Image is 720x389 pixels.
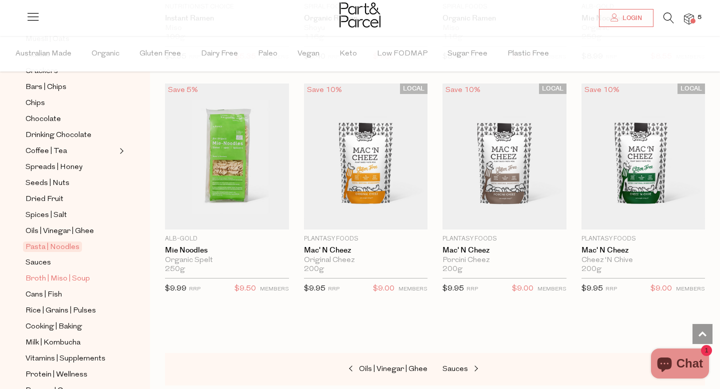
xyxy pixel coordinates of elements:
[258,36,277,71] span: Paleo
[91,36,119,71] span: Organic
[25,256,116,269] a: Sauces
[25,337,80,349] span: Milk | Kombucha
[25,304,116,317] a: Rice | Grains | Pulses
[25,161,82,173] span: Spreads | Honey
[234,282,256,295] span: $9.50
[304,234,428,243] p: Plantasy Foods
[304,285,325,292] span: $9.95
[304,83,345,97] div: Save 10%
[15,36,71,71] span: Australian Made
[25,225,116,237] a: Oils | Vinegar | Ghee
[25,257,51,269] span: Sauces
[442,234,566,243] p: Plantasy Foods
[25,113,116,125] a: Chocolate
[648,348,712,381] inbox-online-store-chat: Shopify online store chat
[260,286,289,292] small: MEMBERS
[537,286,566,292] small: MEMBERS
[676,286,705,292] small: MEMBERS
[25,288,116,301] a: Cans | Fish
[581,83,705,229] img: Mac' N Cheez
[25,113,61,125] span: Chocolate
[581,246,705,255] a: Mac' N Cheez
[442,365,468,373] span: Sauces
[442,256,566,265] div: Porcini Cheez
[25,161,116,173] a: Spreads | Honey
[581,285,603,292] span: $9.95
[25,336,116,349] a: Milk | Kombucha
[377,36,427,71] span: Low FODMAP
[677,83,705,94] span: LOCAL
[25,241,116,253] a: Pasta | Noodles
[25,81,66,93] span: Bars | Chips
[581,265,601,274] span: 200g
[25,289,62,301] span: Cans | Fish
[442,83,566,229] img: Mac' N Cheez
[25,321,82,333] span: Cooking | Baking
[327,363,427,376] a: Oils | Vinegar | Ghee
[25,193,63,205] span: Dried Fruit
[25,145,67,157] span: Coffee | Tea
[25,352,116,365] a: Vitamins | Supplements
[25,177,116,189] a: Seeds | Nuts
[25,369,87,381] span: Protein | Wellness
[442,246,566,255] a: Mac' N Cheez
[201,36,238,71] span: Dairy Free
[25,368,116,381] a: Protein | Wellness
[373,282,394,295] span: $9.00
[165,256,289,265] div: Organic Spelt
[339,36,357,71] span: Keto
[165,234,289,243] p: Alb-Gold
[507,36,549,71] span: Plastic Free
[189,286,200,292] small: RRP
[25,177,69,189] span: Seeds | Nuts
[581,256,705,265] div: Cheez 'N Chive
[25,129,91,141] span: Drinking Chocolate
[25,129,116,141] a: Drinking Chocolate
[165,285,186,292] span: $9.99
[25,353,105,365] span: Vitamins | Supplements
[25,97,116,109] a: Chips
[165,83,289,229] img: Mie Noodles
[684,13,694,24] a: 5
[339,2,380,27] img: Part&Parcel
[25,209,116,221] a: Spices | Salt
[25,272,116,285] a: Broth | Miso | Soup
[398,286,427,292] small: MEMBERS
[25,209,67,221] span: Spices | Salt
[25,273,90,285] span: Broth | Miso | Soup
[304,246,428,255] a: Mac' N Cheez
[447,36,487,71] span: Sugar Free
[165,83,201,97] div: Save 5%
[466,286,478,292] small: RRP
[165,265,185,274] span: 250g
[650,282,672,295] span: $9.00
[599,9,653,27] a: Login
[139,36,181,71] span: Gluten Free
[539,83,566,94] span: LOCAL
[581,234,705,243] p: Plantasy Foods
[25,225,94,237] span: Oils | Vinegar | Ghee
[581,83,622,97] div: Save 10%
[442,285,464,292] span: $9.95
[25,193,116,205] a: Dried Fruit
[400,83,427,94] span: LOCAL
[304,265,324,274] span: 200g
[359,365,427,373] span: Oils | Vinegar | Ghee
[25,81,116,93] a: Bars | Chips
[25,65,58,77] span: Crackers
[605,286,617,292] small: RRP
[328,286,339,292] small: RRP
[442,265,462,274] span: 200g
[117,145,124,157] button: Expand/Collapse Coffee | Tea
[304,256,428,265] div: Original Cheez
[512,282,533,295] span: $9.00
[165,246,289,255] a: Mie Noodles
[442,363,542,376] a: Sauces
[25,145,116,157] a: Coffee | Tea
[620,14,642,22] span: Login
[25,97,45,109] span: Chips
[304,83,428,229] img: Mac' N Cheez
[695,13,704,22] span: 5
[442,83,483,97] div: Save 10%
[25,305,96,317] span: Rice | Grains | Pulses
